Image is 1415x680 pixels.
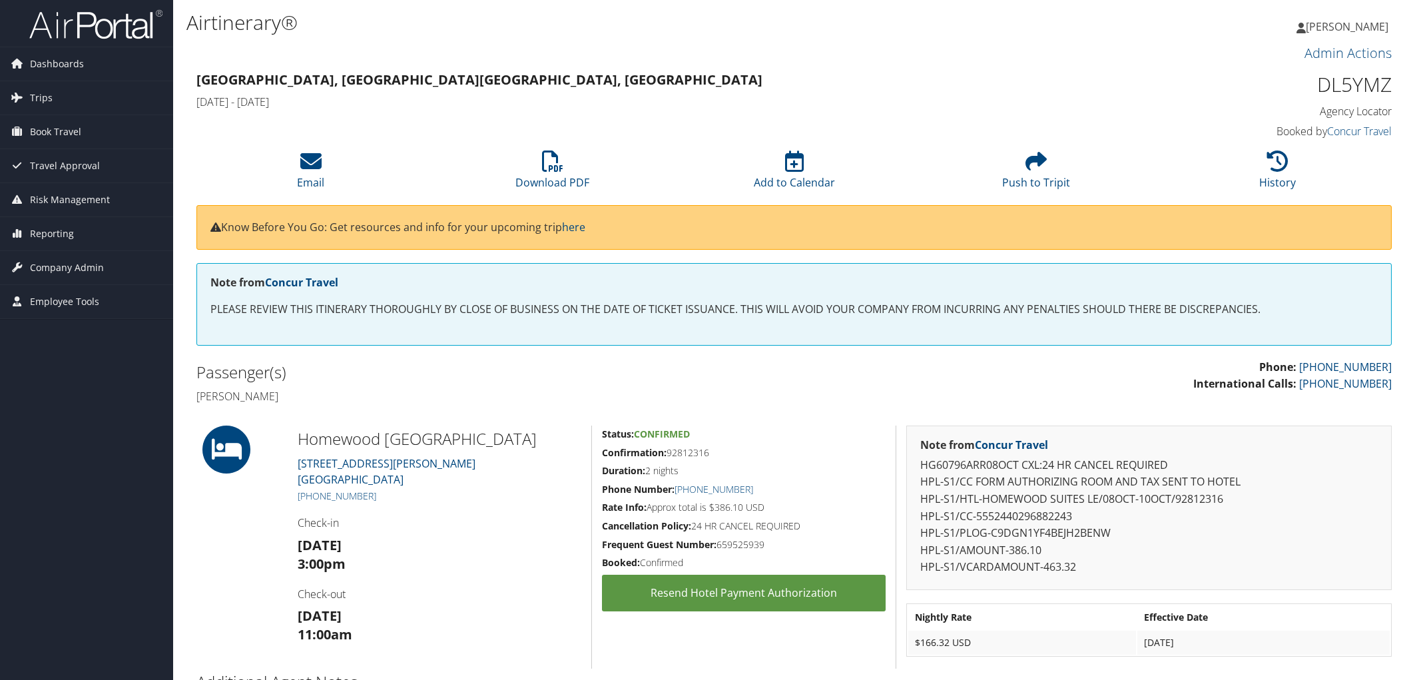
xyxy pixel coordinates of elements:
[1304,44,1392,62] a: Admin Actions
[196,95,1088,109] h4: [DATE] - [DATE]
[602,483,675,496] strong: Phone Number:
[602,464,645,477] strong: Duration:
[1193,376,1296,391] strong: International Calls:
[602,556,885,569] h5: Confirmed
[196,389,784,404] h4: [PERSON_NAME]
[675,483,753,496] a: [PHONE_NUMBER]
[602,501,885,514] h5: Approx total is $386.10 USD
[210,301,1378,318] p: PLEASE REVIEW THIS ITINERARY THOROUGHLY BY CLOSE OF BUSINESS ON THE DATE OF TICKET ISSUANCE. THIS...
[30,285,99,318] span: Employee Tools
[602,446,667,459] strong: Confirmation:
[1299,360,1392,374] a: [PHONE_NUMBER]
[30,217,74,250] span: Reporting
[298,536,342,554] strong: [DATE]
[210,275,338,290] strong: Note from
[1137,631,1390,655] td: [DATE]
[602,501,647,513] strong: Rate Info:
[908,605,1137,629] th: Nightly Rate
[602,446,885,460] h5: 92812316
[29,9,162,40] img: airportal-logo.png
[210,219,1378,236] p: Know Before You Go: Get resources and info for your upcoming trip
[1327,124,1392,139] a: Concur Travel
[1108,71,1392,99] h1: DL5YMZ
[1299,376,1392,391] a: [PHONE_NUMBER]
[30,115,81,149] span: Book Travel
[908,631,1137,655] td: $166.32 USD
[298,555,346,573] strong: 3:00pm
[30,149,100,182] span: Travel Approval
[602,575,885,611] a: Resend Hotel Payment Authorization
[298,587,581,601] h4: Check-out
[602,556,640,569] strong: Booked:
[1296,7,1402,47] a: [PERSON_NAME]
[30,47,84,81] span: Dashboards
[1137,605,1390,629] th: Effective Date
[602,519,691,532] strong: Cancellation Policy:
[602,519,885,533] h5: 24 HR CANCEL REQUIRED
[975,438,1048,452] a: Concur Travel
[1259,360,1296,374] strong: Phone:
[754,158,835,190] a: Add to Calendar
[1108,104,1392,119] h4: Agency Locator
[196,361,784,384] h2: Passenger(s)
[602,428,634,440] strong: Status:
[30,251,104,284] span: Company Admin
[298,490,376,502] a: [PHONE_NUMBER]
[298,515,581,530] h4: Check-in
[298,456,475,487] a: [STREET_ADDRESS][PERSON_NAME][GEOGRAPHIC_DATA]
[602,538,885,551] h5: 659525939
[634,428,690,440] span: Confirmed
[298,607,342,625] strong: [DATE]
[265,275,338,290] a: Concur Travel
[30,81,53,115] span: Trips
[1306,19,1388,34] span: [PERSON_NAME]
[1259,158,1296,190] a: History
[562,220,585,234] a: here
[298,625,352,643] strong: 11:00am
[602,538,716,551] strong: Frequent Guest Number:
[186,9,997,37] h1: Airtinerary®
[30,183,110,216] span: Risk Management
[602,464,885,478] h5: 2 nights
[298,428,581,450] h2: Homewood [GEOGRAPHIC_DATA]
[515,158,589,190] a: Download PDF
[920,457,1378,576] p: HG60796ARR08OCT CXL:24 HR CANCEL REQUIRED HPL-S1/CC FORM AUTHORIZING ROOM AND TAX SENT TO HOTEL H...
[1002,158,1070,190] a: Push to Tripit
[1108,124,1392,139] h4: Booked by
[297,158,324,190] a: Email
[920,438,1048,452] strong: Note from
[196,71,762,89] strong: [GEOGRAPHIC_DATA], [GEOGRAPHIC_DATA] [GEOGRAPHIC_DATA], [GEOGRAPHIC_DATA]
